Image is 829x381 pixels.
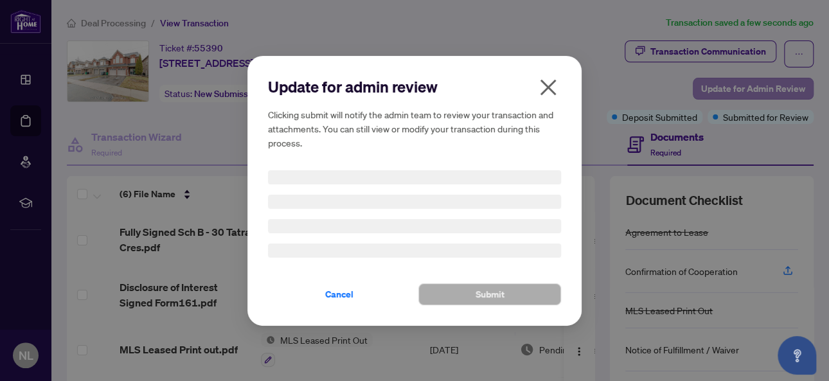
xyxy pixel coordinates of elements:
span: close [538,77,558,98]
h2: Update for admin review [268,76,561,97]
button: Open asap [778,336,816,375]
button: Submit [418,283,561,305]
span: Cancel [325,284,353,305]
h5: Clicking submit will notify the admin team to review your transaction and attachments. You can st... [268,107,561,150]
button: Cancel [268,283,411,305]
